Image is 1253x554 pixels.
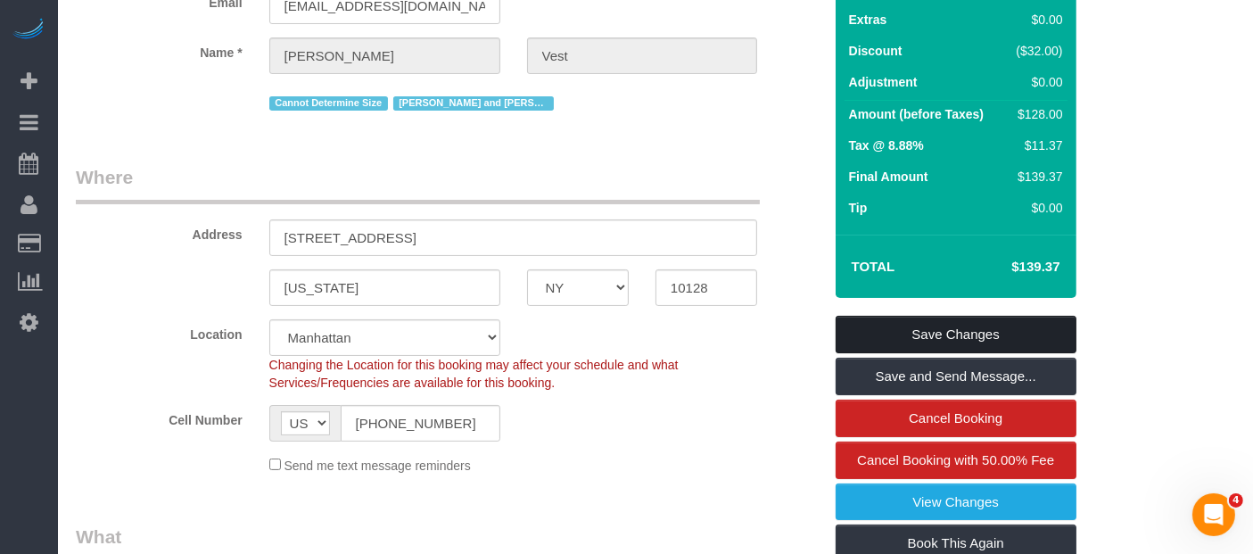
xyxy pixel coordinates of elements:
input: Zip Code [655,269,757,306]
iframe: Intercom live chat [1192,493,1235,536]
input: Cell Number [341,405,500,442]
input: Last Name [527,37,758,74]
div: ($32.00) [1010,42,1063,60]
div: $11.37 [1010,136,1063,154]
a: Cancel Booking [836,400,1076,437]
span: 4 [1229,493,1243,508]
div: $139.37 [1010,168,1063,186]
label: Adjustment [849,73,918,91]
span: [PERSON_NAME] and [PERSON_NAME] preferred [393,96,554,111]
span: Send me text message reminders [284,459,470,473]
div: $0.00 [1010,11,1063,29]
img: Automaid Logo [11,18,46,43]
input: First Name [269,37,500,74]
h4: $139.37 [958,260,1059,275]
label: Discount [849,42,903,60]
label: Address [62,219,256,244]
legend: Where [76,164,760,204]
span: Cannot Determine Size [269,96,388,111]
div: $0.00 [1010,73,1063,91]
input: City [269,269,500,306]
label: Cell Number [62,405,256,429]
label: Final Amount [849,168,928,186]
span: Changing the Location for this booking may affect your schedule and what Services/Frequencies are... [269,358,679,390]
a: Save and Send Message... [836,358,1076,395]
span: Cancel Booking with 50.00% Fee [857,452,1054,467]
strong: Total [852,259,895,274]
a: View Changes [836,484,1076,521]
label: Tax @ 8.88% [849,136,924,154]
label: Amount (before Taxes) [849,105,984,123]
div: $0.00 [1010,199,1063,217]
a: Cancel Booking with 50.00% Fee [836,442,1076,479]
label: Tip [849,199,868,217]
label: Location [62,319,256,343]
label: Extras [849,11,887,29]
a: Save Changes [836,316,1076,353]
div: $128.00 [1010,105,1063,123]
label: Name * [62,37,256,62]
